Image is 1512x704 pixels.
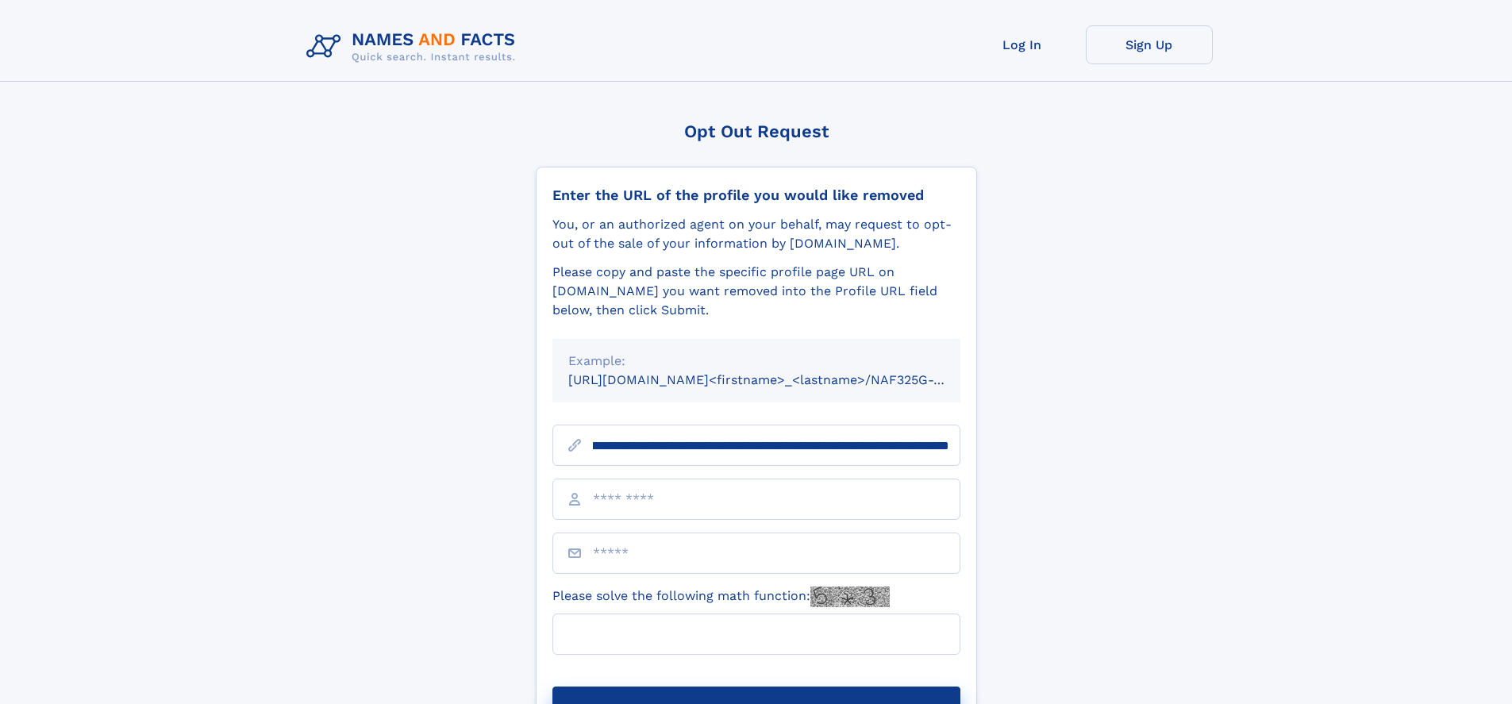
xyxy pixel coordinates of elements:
[552,263,960,320] div: Please copy and paste the specific profile page URL on [DOMAIN_NAME] you want removed into the Pr...
[536,121,977,141] div: Opt Out Request
[552,215,960,253] div: You, or an authorized agent on your behalf, may request to opt-out of the sale of your informatio...
[959,25,1086,64] a: Log In
[1086,25,1213,64] a: Sign Up
[552,187,960,204] div: Enter the URL of the profile you would like removed
[552,587,890,607] label: Please solve the following math function:
[300,25,529,68] img: Logo Names and Facts
[568,372,991,387] small: [URL][DOMAIN_NAME]<firstname>_<lastname>/NAF325G-xxxxxxxx
[568,352,945,371] div: Example:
